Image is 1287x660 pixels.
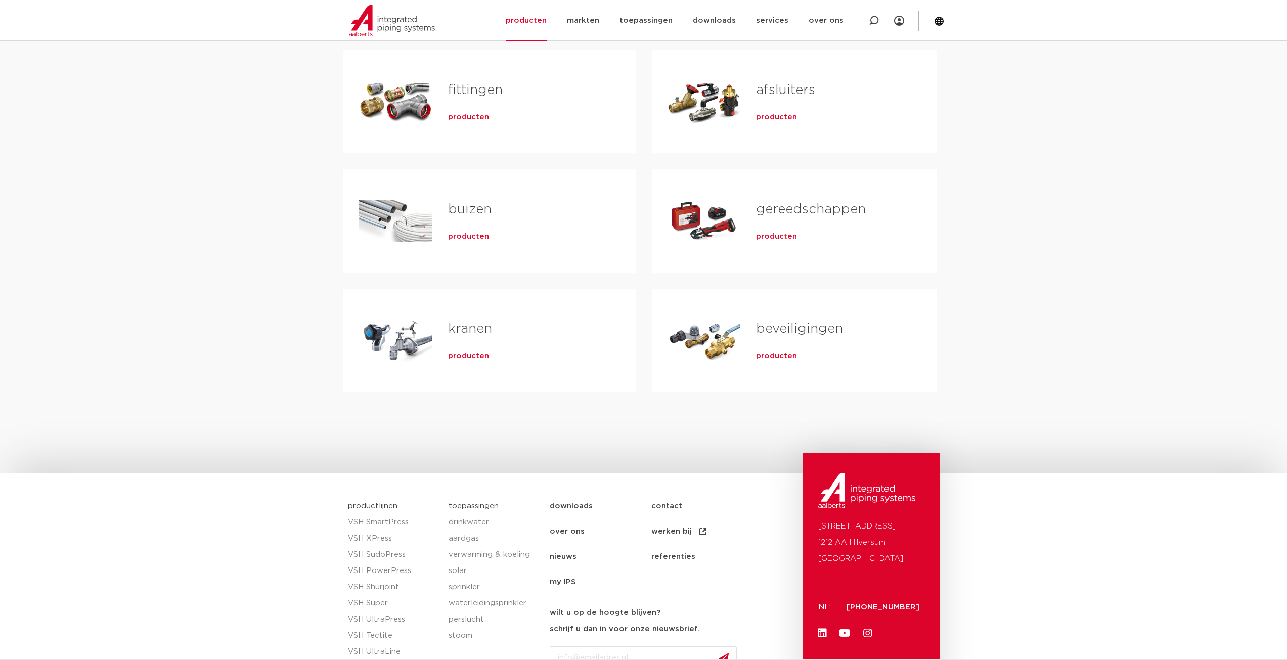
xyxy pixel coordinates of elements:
a: [PHONE_NUMBER] [847,603,919,611]
a: stoom [449,628,540,644]
a: perslucht [449,611,540,628]
a: VSH XPress [348,531,439,547]
a: solar [449,563,540,579]
a: gereedschappen [756,203,866,216]
a: downloads [550,494,651,519]
strong: schrijf u dan in voor onze nieuwsbrief. [550,625,699,633]
a: producten [448,232,489,242]
a: over ons [550,519,651,544]
a: VSH SudoPress [348,547,439,563]
a: my IPS [550,569,651,595]
a: VSH SmartPress [348,514,439,531]
a: verwarming & koeling [449,547,540,563]
a: VSH Shurjoint [348,579,439,595]
a: VSH Tectite [348,628,439,644]
a: producten [756,232,797,242]
a: VSH Super [348,595,439,611]
a: werken bij [651,519,753,544]
p: [STREET_ADDRESS] 1212 AA Hilversum [GEOGRAPHIC_DATA] [818,518,924,567]
a: drinkwater [449,514,540,531]
nav: Menu [550,494,798,595]
a: waterleidingsprinkler [449,595,540,611]
a: producten [756,112,797,122]
a: producten [756,351,797,361]
a: kranen [448,322,492,335]
a: producten [448,112,489,122]
p: NL: [818,599,834,615]
a: nieuws [550,544,651,569]
strong: wilt u op de hoogte blijven? [550,609,660,617]
a: sprinkler [449,579,540,595]
a: productlijnen [348,502,397,510]
a: VSH PowerPress [348,563,439,579]
a: buizen [448,203,492,216]
a: beveiligingen [756,322,843,335]
a: fittingen [448,83,503,97]
a: afsluiters [756,83,815,97]
a: referenties [651,544,753,569]
a: VSH UltraLine [348,644,439,660]
a: toepassingen [449,502,499,510]
a: contact [651,494,753,519]
a: VSH UltraPress [348,611,439,628]
a: producten [448,351,489,361]
a: aardgas [449,531,540,547]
